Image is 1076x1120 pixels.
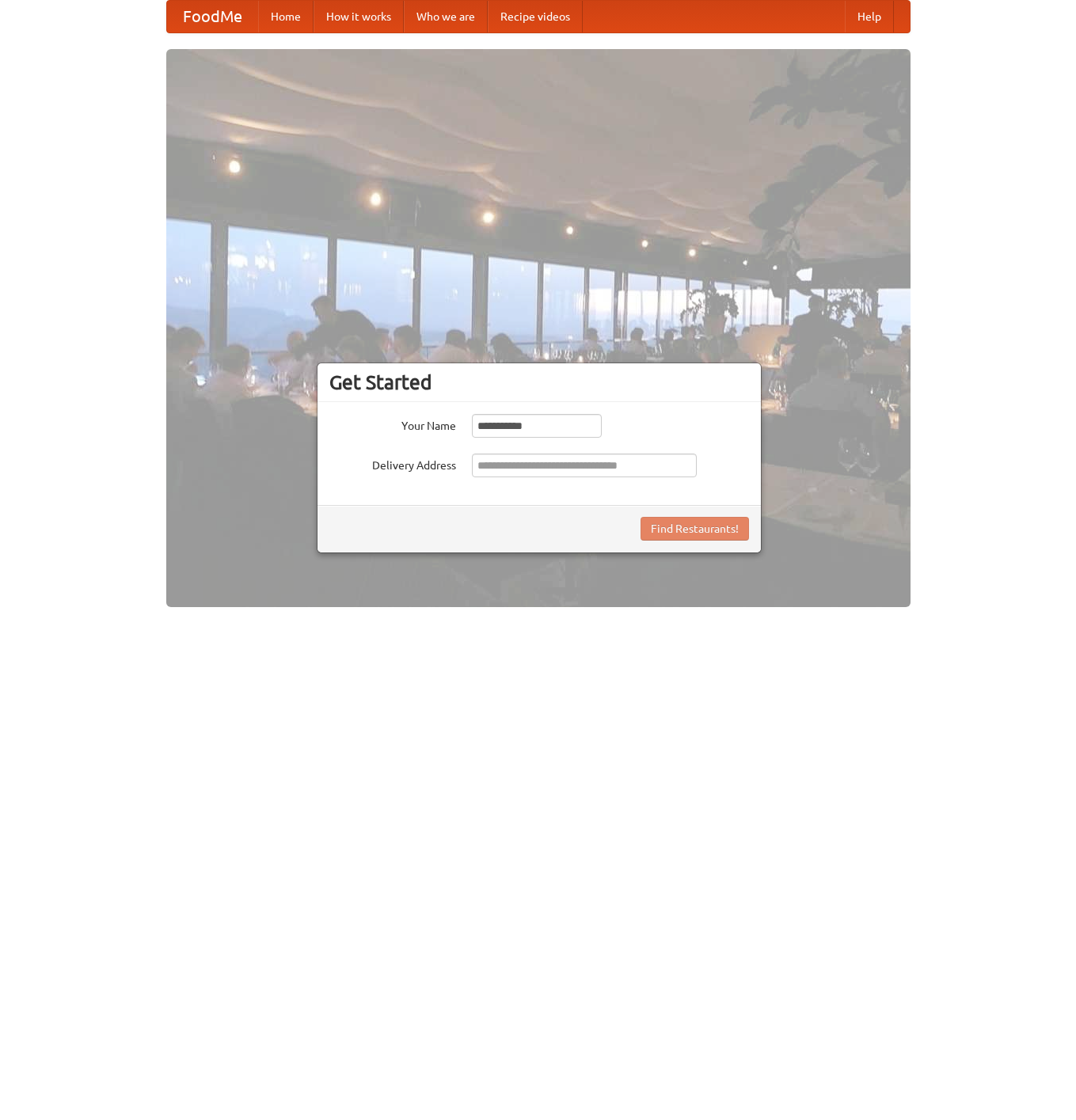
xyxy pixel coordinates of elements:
[488,1,583,32] a: Recipe videos
[641,517,749,541] button: Find Restaurants!
[314,1,404,32] a: How it works
[329,454,456,473] label: Delivery Address
[329,414,456,434] label: Your Name
[329,370,749,394] h3: Get Started
[404,1,488,32] a: Who we are
[845,1,894,32] a: Help
[258,1,314,32] a: Home
[167,1,258,32] a: FoodMe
